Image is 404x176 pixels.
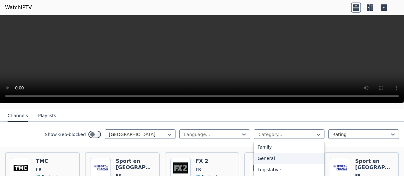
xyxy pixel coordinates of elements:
[254,153,324,164] div: General
[36,158,64,164] h6: TMC
[116,158,154,171] h6: Sport en [GEOGRAPHIC_DATA]
[254,141,324,153] div: Family
[38,110,56,122] button: Playlists
[254,164,324,175] div: Legislative
[36,167,41,172] span: FR
[45,131,86,138] label: Show Geo-blocked
[196,158,230,164] h6: FX 2
[355,158,393,171] h6: Sport en [GEOGRAPHIC_DATA]
[5,4,32,11] a: WatchIPTV
[8,110,28,122] button: Channels
[196,167,201,172] span: FR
